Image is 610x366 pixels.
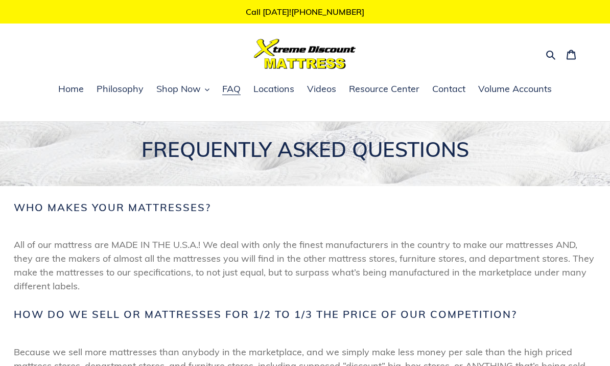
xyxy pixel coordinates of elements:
img: Xtreme Discount Mattress [254,39,356,69]
a: Philosophy [91,82,149,97]
span: FREQUENTLY ASKED QUESTIONS [142,137,469,162]
span: Volume Accounts [478,83,552,95]
a: Resource Center [344,82,425,97]
span: Videos [307,83,336,95]
span: Philosophy [97,83,144,95]
span: Home [58,83,84,95]
span: Resource Center [349,83,419,95]
span: Locations [253,83,294,95]
a: Volume Accounts [473,82,557,97]
a: Videos [302,82,341,97]
span: Shop Now [156,83,201,95]
span: Who makes your mattresses? [14,201,211,214]
button: Shop Now [151,82,215,97]
a: Contact [427,82,471,97]
span: FAQ [222,83,241,95]
a: Home [53,82,89,97]
span: How do we sell or mattresses for 1/2 to 1/3 the price of our competition? [14,308,517,321]
a: Locations [248,82,299,97]
span: All of our mattress are MADE IN THE U.S.A.! We deal with only the finest manufacturers in the cou... [14,238,596,293]
a: FAQ [217,82,246,97]
span: Contact [432,83,465,95]
a: [PHONE_NUMBER] [291,7,364,17]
